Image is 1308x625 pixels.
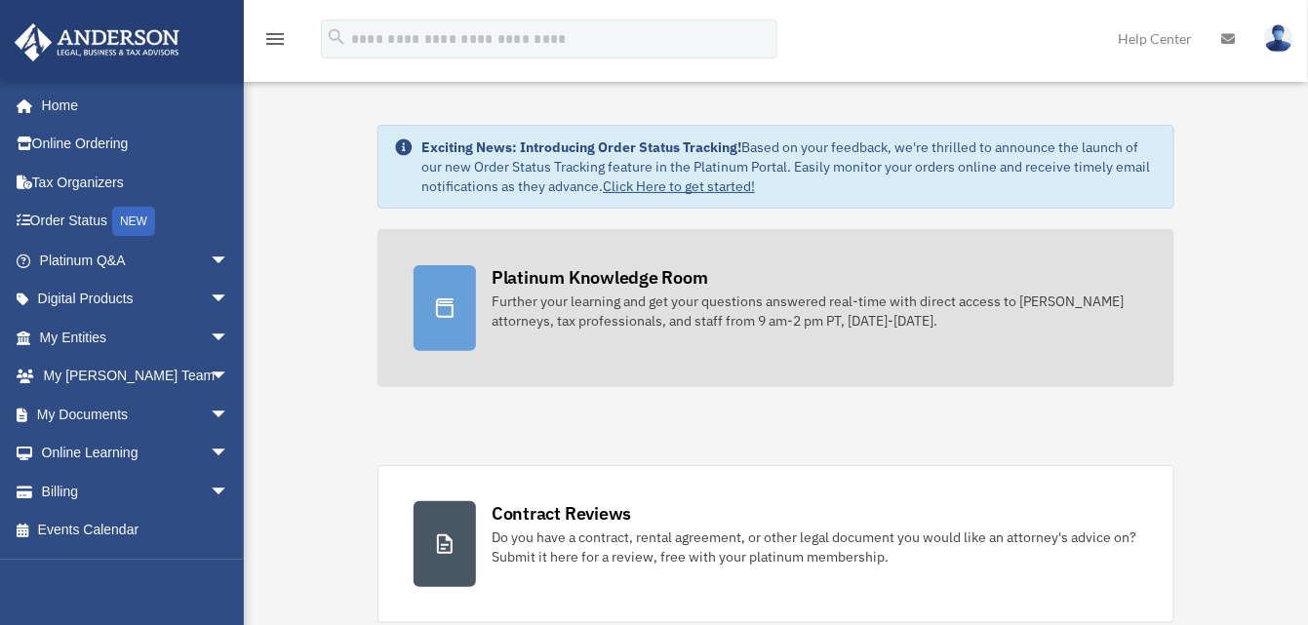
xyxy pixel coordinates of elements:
[603,177,755,195] a: Click Here to get started!
[14,395,258,434] a: My Documentsarrow_drop_down
[263,34,287,51] a: menu
[210,280,249,320] span: arrow_drop_down
[210,434,249,474] span: arrow_drop_down
[14,202,258,242] a: Order StatusNEW
[326,26,347,48] i: search
[14,86,249,125] a: Home
[14,241,258,280] a: Platinum Q&Aarrow_drop_down
[14,318,258,357] a: My Entitiesarrow_drop_down
[492,265,708,290] div: Platinum Knowledge Room
[263,27,287,51] i: menu
[14,163,258,202] a: Tax Organizers
[210,357,249,397] span: arrow_drop_down
[14,434,258,473] a: Online Learningarrow_drop_down
[14,511,258,550] a: Events Calendar
[14,472,258,511] a: Billingarrow_drop_down
[210,395,249,435] span: arrow_drop_down
[492,501,631,526] div: Contract Reviews
[14,125,258,164] a: Online Ordering
[210,472,249,512] span: arrow_drop_down
[210,241,249,281] span: arrow_drop_down
[377,465,1174,623] a: Contract Reviews Do you have a contract, rental agreement, or other legal document you would like...
[492,527,1138,566] div: Do you have a contract, rental agreement, or other legal document you would like an attorney's ad...
[9,23,185,61] img: Anderson Advisors Platinum Portal
[14,357,258,396] a: My [PERSON_NAME] Teamarrow_drop_down
[14,280,258,319] a: Digital Productsarrow_drop_down
[1264,24,1293,53] img: User Pic
[492,292,1138,331] div: Further your learning and get your questions answered real-time with direct access to [PERSON_NAM...
[112,207,155,236] div: NEW
[421,138,741,156] strong: Exciting News: Introducing Order Status Tracking!
[210,318,249,358] span: arrow_drop_down
[421,137,1158,196] div: Based on your feedback, we're thrilled to announce the launch of our new Order Status Tracking fe...
[377,229,1174,387] a: Platinum Knowledge Room Further your learning and get your questions answered real-time with dire...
